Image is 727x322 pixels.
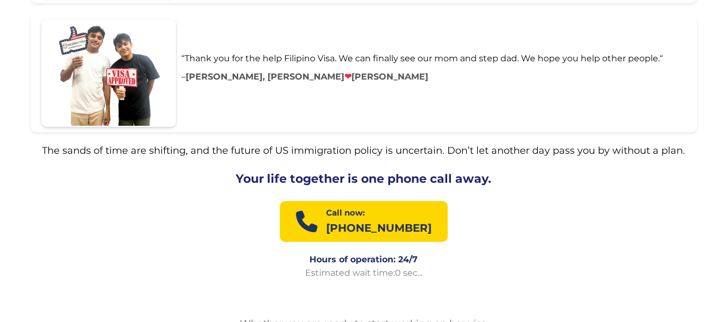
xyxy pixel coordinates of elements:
[296,211,317,232] p: 📞
[326,206,432,219] p: Call now:
[31,169,697,188] p: Your life together is one phone call away.
[31,266,697,280] p: Estimated wait time: ...
[326,219,432,237] p: [PHONE_NUMBER]
[395,268,418,278] span: 0 sec
[31,143,697,159] p: The sands of time are shifting, and the future of US immigration policy is uncertain. Don’t let a...
[344,71,351,82] span: ❤
[41,19,176,127] img: Ronald, Mark Adrian ♥️Christon
[186,70,428,83] p: [PERSON_NAME], [PERSON_NAME] [PERSON_NAME]
[31,255,697,264] span: Hours of operation: 24/7
[181,70,186,95] p: –
[181,52,663,65] p: “Thank you for the help Filipino Visa. We can finally see our mom and step dad. We hope you help ...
